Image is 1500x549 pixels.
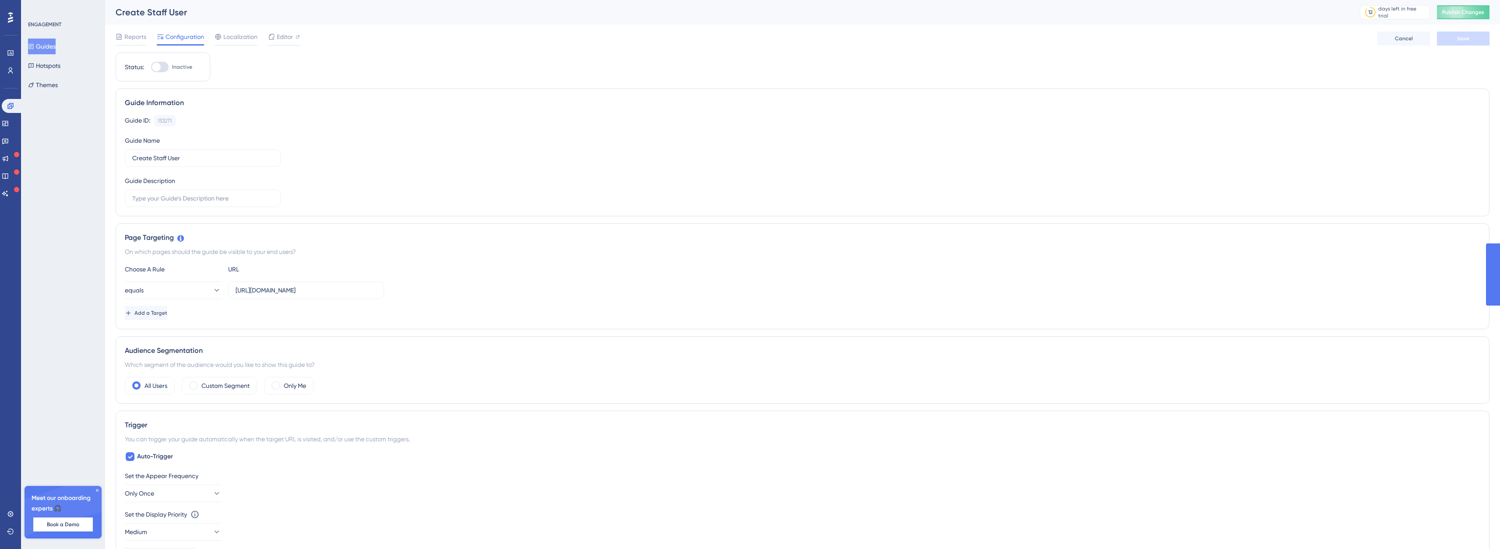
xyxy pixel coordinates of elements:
div: 153271 [158,117,172,124]
div: Audience Segmentation [125,345,1480,356]
button: Cancel [1377,32,1430,46]
span: Book a Demo [47,521,79,528]
div: Create Staff User [116,6,1338,18]
button: Medium [125,523,221,541]
span: Medium [125,527,147,537]
span: Save [1457,35,1469,42]
div: Page Targeting [125,232,1480,243]
div: Set the Appear Frequency [125,471,1480,481]
div: Guide Description [125,176,175,186]
button: Book a Demo [33,517,93,531]
button: equals [125,282,221,299]
div: Guide ID: [125,115,150,127]
label: Custom Segment [201,380,250,391]
span: Auto-Trigger [137,451,173,462]
button: Themes [28,77,58,93]
input: yourwebsite.com/path [236,285,377,295]
button: Guides [28,39,56,54]
div: Guide Information [125,98,1480,108]
span: Add a Target [134,310,167,317]
div: 12 [1368,9,1373,16]
div: Set the Display Priority [125,509,187,520]
div: days left in free trial [1378,5,1427,19]
span: Editor [277,32,293,42]
button: Hotspots [28,58,60,74]
div: URL [228,264,325,274]
span: Meet our onboarding experts 🎧 [32,493,95,514]
button: Publish Changes [1437,5,1489,19]
iframe: UserGuiding AI Assistant Launcher [1463,514,1489,541]
div: Which segment of the audience would you like to show this guide to? [125,359,1480,370]
span: equals [125,285,144,296]
button: Save [1437,32,1489,46]
div: Trigger [125,420,1480,430]
input: Type your Guide’s Description here [132,194,273,203]
div: ENGAGEMENT [28,21,61,28]
span: Localization [223,32,258,42]
span: Reports [124,32,146,42]
button: Only Once [125,485,221,502]
div: Status: [125,62,144,72]
label: All Users [145,380,167,391]
div: You can trigger your guide automatically when the target URL is visited, and/or use the custom tr... [125,434,1480,444]
div: On which pages should the guide be visible to your end users? [125,246,1480,257]
span: Configuration [166,32,204,42]
span: Only Once [125,488,154,499]
span: Cancel [1395,35,1413,42]
input: Type your Guide’s Name here [132,153,273,163]
span: Publish Changes [1442,9,1484,16]
div: Choose A Rule [125,264,221,274]
span: Inactive [172,63,192,70]
button: Add a Target [125,306,167,320]
label: Only Me [284,380,306,391]
div: Guide Name [125,135,160,146]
